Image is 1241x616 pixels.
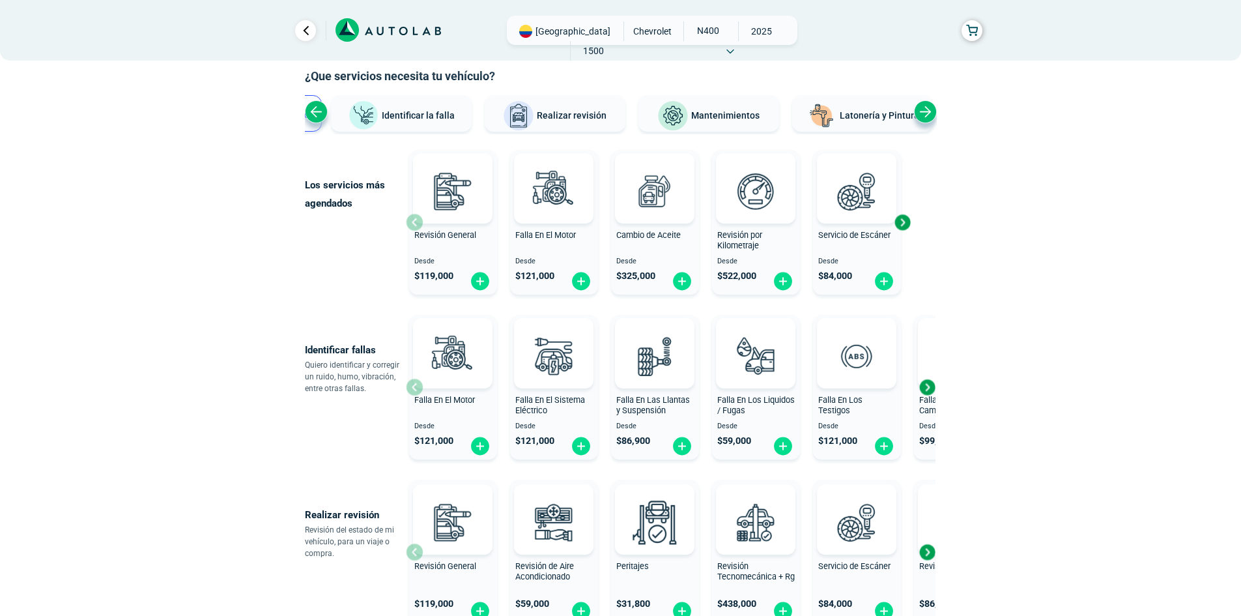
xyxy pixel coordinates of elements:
[305,359,406,394] p: Quiero identificar y corregir un ruido, humo, vibración, entre otras fallas.
[424,162,481,220] img: revision_general-v3.svg
[919,561,990,571] span: Revisión de Batería
[414,435,453,447] span: $ 121,000
[534,156,573,195] img: AD0BCuuxAAAAAElFTkSuQmCC
[626,162,683,220] img: cambio_de_aceite-v3.svg
[424,327,481,385] img: diagnostic_engine-v3.svg
[806,100,837,132] img: Latonería y Pintura
[534,487,573,526] img: AD0BCuuxAAAAAElFTkSuQmCC
[616,422,694,431] span: Desde
[712,315,800,460] button: Falla En Los Liquidos / Fugas Desde $59,000
[571,436,592,456] img: fi_plus-circle2.svg
[717,257,795,266] span: Desde
[414,422,492,431] span: Desde
[840,110,919,121] span: Latonería y Pintura
[717,395,795,416] span: Falla En Los Liquidos / Fugas
[629,22,676,41] span: CHEVROLET
[818,230,891,240] span: Servicio de Escáner
[616,230,681,240] span: Cambio de Aceite
[914,315,1002,460] button: Falla En La Caja de Cambio Desde $99,000
[818,598,852,609] span: $ 84,000
[813,315,901,460] button: Falla En Los Testigos Desde $121,000
[414,598,453,609] span: $ 119,000
[503,100,534,132] img: Realizar revisión
[331,95,472,132] button: Identificar la falla
[818,395,863,416] span: Falla En Los Testigos
[837,487,876,526] img: AD0BCuuxAAAAAElFTkSuQmCC
[515,257,593,266] span: Desde
[515,422,593,431] span: Desde
[717,422,795,431] span: Desde
[638,95,779,132] button: Mantenimientos
[515,395,585,416] span: Falla En El Sistema Eléctrico
[305,506,406,524] p: Realizar revisión
[414,395,475,405] span: Falla En El Motor
[917,377,937,397] div: Next slide
[717,561,795,582] span: Revisión Tecnomecánica + Rg
[571,271,592,291] img: fi_plus-circle2.svg
[919,395,988,416] span: Falla En La Caja de Cambio
[828,327,885,385] img: diagnostic_diagnostic_abs-v3.svg
[828,493,885,551] img: escaner-v3.svg
[409,315,497,460] button: Falla En El Motor Desde $121,000
[818,422,896,431] span: Desde
[616,257,694,266] span: Desde
[433,156,472,195] img: AD0BCuuxAAAAAElFTkSuQmCC
[929,493,986,551] img: cambio_bateria-v3.svg
[684,22,730,40] span: N400
[837,156,876,195] img: AD0BCuuxAAAAAElFTkSuQmCC
[515,598,549,609] span: $ 59,000
[433,487,472,526] img: AD0BCuuxAAAAAElFTkSuQmCC
[773,271,793,291] img: fi_plus-circle2.svg
[424,493,481,551] img: revision_general-v3.svg
[635,487,674,526] img: AD0BCuuxAAAAAElFTkSuQmCC
[914,100,937,123] div: Next slide
[382,110,455,120] span: Identificar la falla
[519,25,532,38] img: Flag of COLOMBIA
[525,493,582,551] img: aire_acondicionado-v3.svg
[736,487,775,526] img: AD0BCuuxAAAAAElFTkSuQmCC
[626,327,683,385] img: diagnostic_suspension-v3.svg
[892,213,912,232] div: Next slide
[813,150,901,295] button: Servicio de Escáner Desde $84,000
[348,100,379,131] img: Identificar la falla
[691,110,760,121] span: Mantenimientos
[535,25,610,38] span: [GEOGRAPHIC_DATA]
[672,271,692,291] img: fi_plus-circle2.svg
[414,230,476,240] span: Revisión General
[727,162,784,220] img: revision_por_kilometraje-v3.svg
[485,95,625,132] button: Realizar revisión
[874,271,894,291] img: fi_plus-circle2.svg
[635,156,674,195] img: AD0BCuuxAAAAAElFTkSuQmCC
[635,321,674,360] img: AD0BCuuxAAAAAElFTkSuQmCC
[657,100,689,132] img: Mantenimientos
[626,493,683,551] img: peritaje-v3.svg
[510,315,598,460] button: Falla En El Sistema Eléctrico Desde $121,000
[616,271,655,282] span: $ 325,000
[534,321,573,360] img: AD0BCuuxAAAAAElFTkSuQmCC
[616,435,650,447] span: $ 86,900
[414,561,476,571] span: Revisión General
[305,524,406,559] p: Revisión del estado de mi vehículo, para un viaje o compra.
[712,150,800,295] button: Revisión por Kilometraje Desde $522,000
[616,561,649,571] span: Peritajes
[672,436,692,456] img: fi_plus-circle2.svg
[828,162,885,220] img: escaner-v3.svg
[305,68,937,85] h2: ¿Que servicios necesita tu vehículo?
[717,271,756,282] span: $ 522,000
[537,110,606,121] span: Realizar revisión
[305,176,406,213] p: Los servicios más agendados
[717,230,762,251] span: Revisión por Kilometraje
[818,561,891,571] span: Servicio de Escáner
[818,257,896,266] span: Desde
[515,230,576,240] span: Falla En El Motor
[515,561,574,582] span: Revisión de Aire Acondicionado
[515,435,554,447] span: $ 121,000
[414,271,453,282] span: $ 119,000
[295,20,316,41] a: Ir al paso anterior
[433,321,472,360] img: AD0BCuuxAAAAAElFTkSuQmCC
[874,436,894,456] img: fi_plus-circle2.svg
[727,493,784,551] img: revision_tecno_mecanica-v3.svg
[525,327,582,385] img: diagnostic_bombilla-v3.svg
[571,41,617,61] span: 1500
[470,271,491,291] img: fi_plus-circle2.svg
